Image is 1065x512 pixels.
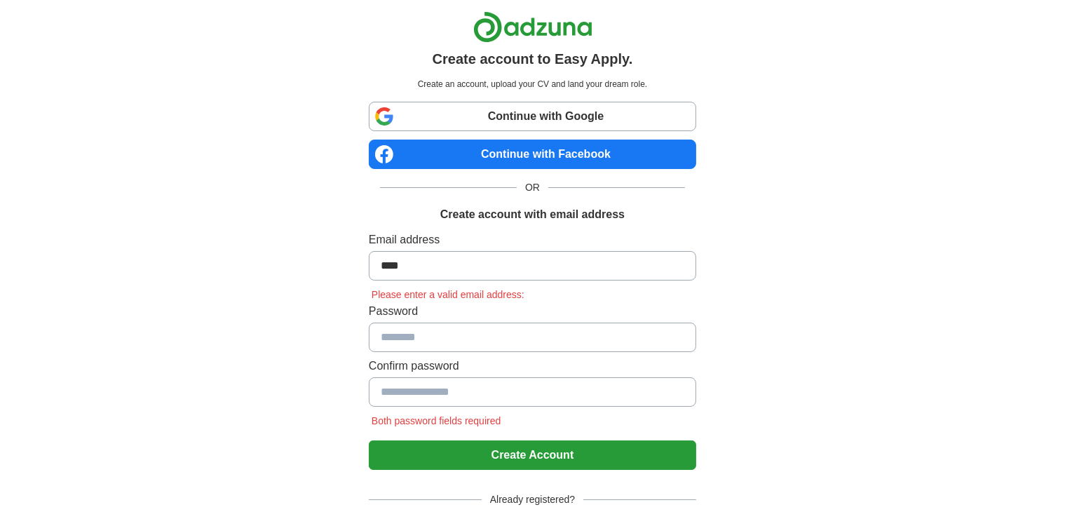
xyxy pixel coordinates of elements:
h1: Create account with email address [440,206,625,223]
span: Already registered? [482,492,583,507]
label: Password [369,303,696,320]
label: Confirm password [369,358,696,375]
p: Create an account, upload your CV and land your dream role. [372,78,693,90]
button: Create Account [369,440,696,470]
label: Email address [369,231,696,248]
a: Continue with Google [369,102,696,131]
span: Both password fields required [369,415,503,426]
span: OR [517,180,548,195]
h1: Create account to Easy Apply. [433,48,633,69]
a: Continue with Facebook [369,140,696,169]
img: Adzuna logo [473,11,592,43]
span: Please enter a valid email address: [369,289,527,300]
